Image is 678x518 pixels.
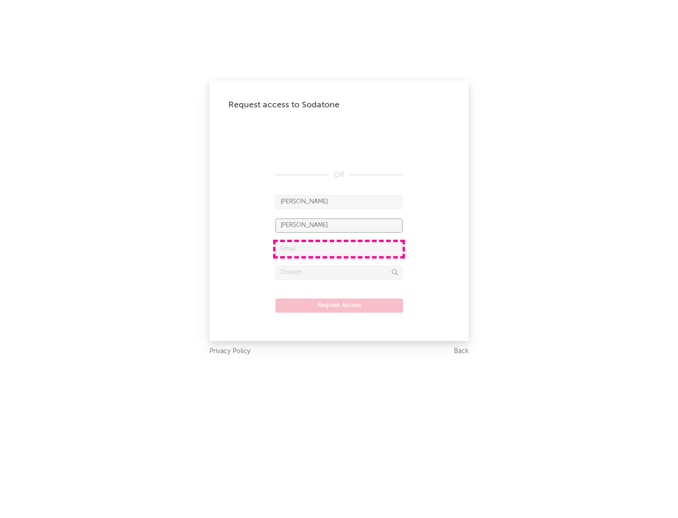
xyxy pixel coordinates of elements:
[275,219,403,233] input: Last Name
[210,346,250,357] a: Privacy Policy
[275,299,403,313] button: Request Access
[275,266,403,280] input: Division
[228,99,450,111] div: Request access to Sodatone
[454,346,468,357] a: Back
[275,170,403,181] div: OR
[275,195,403,209] input: First Name
[275,242,403,256] input: Email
